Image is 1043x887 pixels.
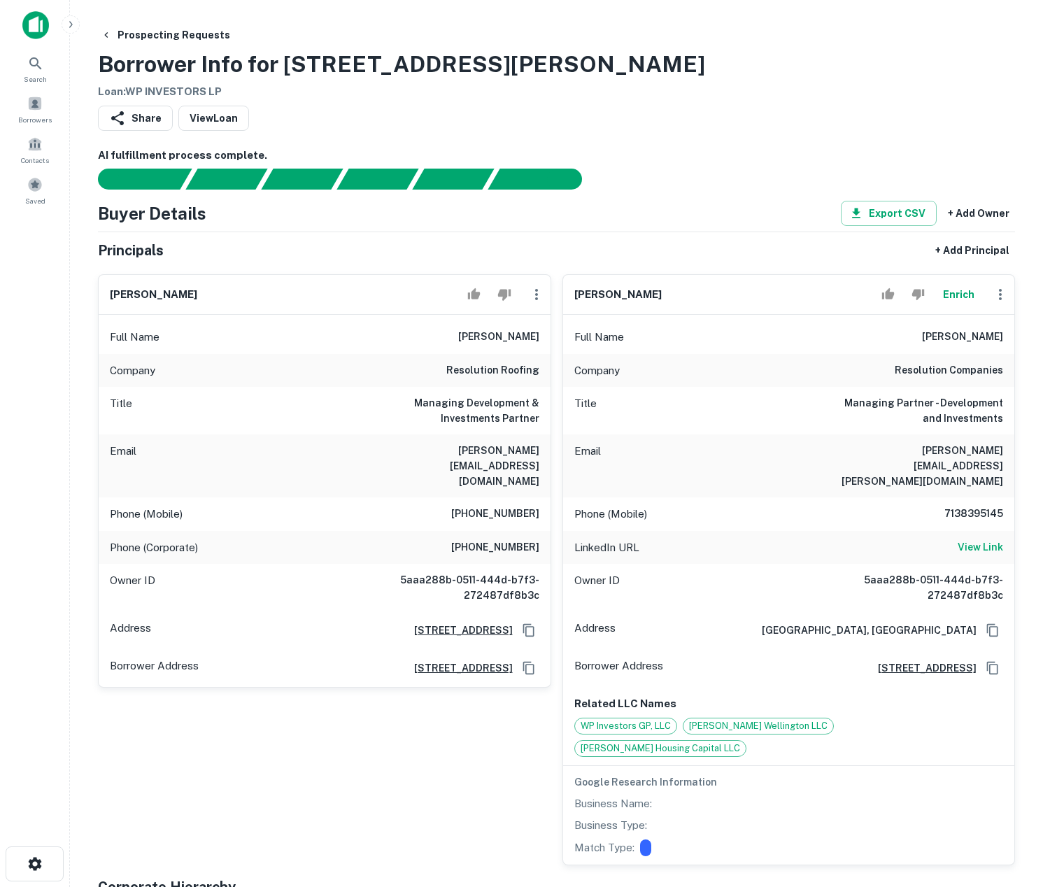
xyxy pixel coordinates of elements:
div: AI fulfillment process complete. [488,169,599,190]
h3: Borrower Info for [STREET_ADDRESS][PERSON_NAME] [98,48,705,81]
h6: AI fulfillment process complete. [98,148,1015,164]
span: Search [24,73,47,85]
button: Copy Address [518,658,539,679]
button: Copy Address [518,620,539,641]
h4: Buyer Details [98,201,206,226]
a: Borrowers [4,90,66,128]
p: Owner ID [110,572,155,603]
a: [STREET_ADDRESS] [403,660,513,676]
p: Borrower Address [574,658,663,679]
span: Contacts [21,155,49,166]
p: Full Name [574,329,624,346]
button: Enrich [936,281,981,308]
button: Accept [876,281,900,308]
button: Export CSV [841,201,937,226]
span: Borrowers [18,114,52,125]
span: [PERSON_NAME] Housing Capital LLC [575,741,746,755]
h6: resolution roofing [446,362,539,379]
button: Reject [906,281,930,308]
h6: 5aaa288b-0511-444d-b7f3-272487df8b3c [835,572,1003,603]
a: [STREET_ADDRESS] [403,623,513,638]
a: Search [4,50,66,87]
a: View Link [958,539,1003,556]
button: Copy Address [982,658,1003,679]
p: Business Type: [574,817,647,834]
h6: 5aaa288b-0511-444d-b7f3-272487df8b3c [371,572,539,603]
button: Accept [462,281,486,308]
h6: Managing Development & Investments Partner [371,395,539,426]
p: Phone (Mobile) [110,506,183,523]
p: Company [574,362,620,379]
h6: Google Research Information [574,774,1004,790]
p: Phone (Corporate) [110,539,198,556]
p: Owner ID [574,572,620,603]
p: Email [574,443,601,489]
button: + Add Owner [942,201,1015,226]
h6: [PERSON_NAME] [574,287,662,303]
span: [PERSON_NAME] Wellington LLC [683,719,833,733]
h6: [PHONE_NUMBER] [451,539,539,556]
a: [STREET_ADDRESS] [867,660,977,676]
h6: View Link [958,539,1003,555]
p: Address [574,620,616,641]
p: Title [574,395,597,426]
p: Title [110,395,132,426]
p: Full Name [110,329,159,346]
p: Borrower Address [110,658,199,679]
h6: [GEOGRAPHIC_DATA], [GEOGRAPHIC_DATA] [751,623,977,638]
p: Business Name: [574,795,652,812]
h6: Loan : WP INVESTORS LP [98,84,705,100]
div: Principals found, still searching for contact information. This may take time... [412,169,494,190]
span: Saved [25,195,45,206]
div: Your request is received and processing... [185,169,267,190]
h6: [PERSON_NAME] [110,287,197,303]
h6: [PERSON_NAME] [458,329,539,346]
h6: Managing Partner - Development and Investments [835,395,1003,426]
p: Match Type: [574,839,634,856]
h6: 7138395145 [919,506,1003,523]
div: Sending borrower request to AI... [81,169,186,190]
h6: [PHONE_NUMBER] [451,506,539,523]
p: Email [110,443,136,489]
p: LinkedIn URL [574,539,639,556]
h6: [PERSON_NAME] [922,329,1003,346]
h6: [PERSON_NAME][EMAIL_ADDRESS][PERSON_NAME][DOMAIN_NAME] [835,443,1003,489]
button: + Add Principal [930,238,1015,263]
a: Saved [4,171,66,209]
p: Related LLC Names [574,695,1004,712]
p: Company [110,362,155,379]
button: Prospecting Requests [95,22,236,48]
button: Share [98,106,173,131]
iframe: Chat Widget [973,775,1043,842]
div: Documents found, AI parsing details... [261,169,343,190]
p: Phone (Mobile) [574,506,647,523]
h6: resolution companies [895,362,1003,379]
button: Copy Address [982,620,1003,641]
button: Reject [492,281,516,308]
a: ViewLoan [178,106,249,131]
h6: [PERSON_NAME][EMAIL_ADDRESS][DOMAIN_NAME] [371,443,539,489]
h5: Principals [98,240,164,261]
div: Principals found, AI now looking for contact information... [336,169,418,190]
span: WP Investors GP, LLC [575,719,676,733]
p: Address [110,620,151,641]
img: capitalize-icon.png [22,11,49,39]
a: Contacts [4,131,66,169]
